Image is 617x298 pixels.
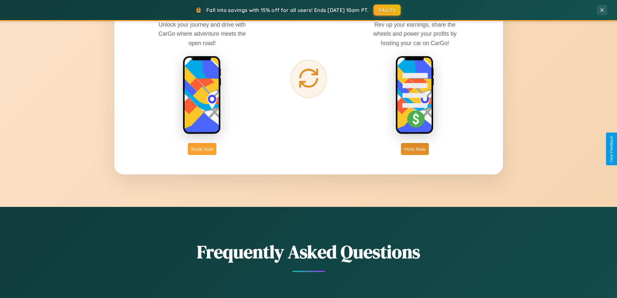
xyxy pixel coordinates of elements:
p: Rev up your earnings, share the wheels and power your profits by hosting your car on CarGo! [366,20,463,47]
div: Give Feedback [609,136,614,162]
h2: Frequently Asked Questions [114,239,503,264]
p: Unlock your journey and drive with CarGo where adventure meets the open road! [154,20,251,47]
img: host phone [395,56,434,135]
button: Host Now [401,143,428,155]
span: Fall into savings with 15% off for all users! Ends [DATE] 10am PT. [206,7,369,13]
img: rent phone [183,56,222,135]
button: Book Now [188,143,216,155]
button: FALL15 [373,5,401,16]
